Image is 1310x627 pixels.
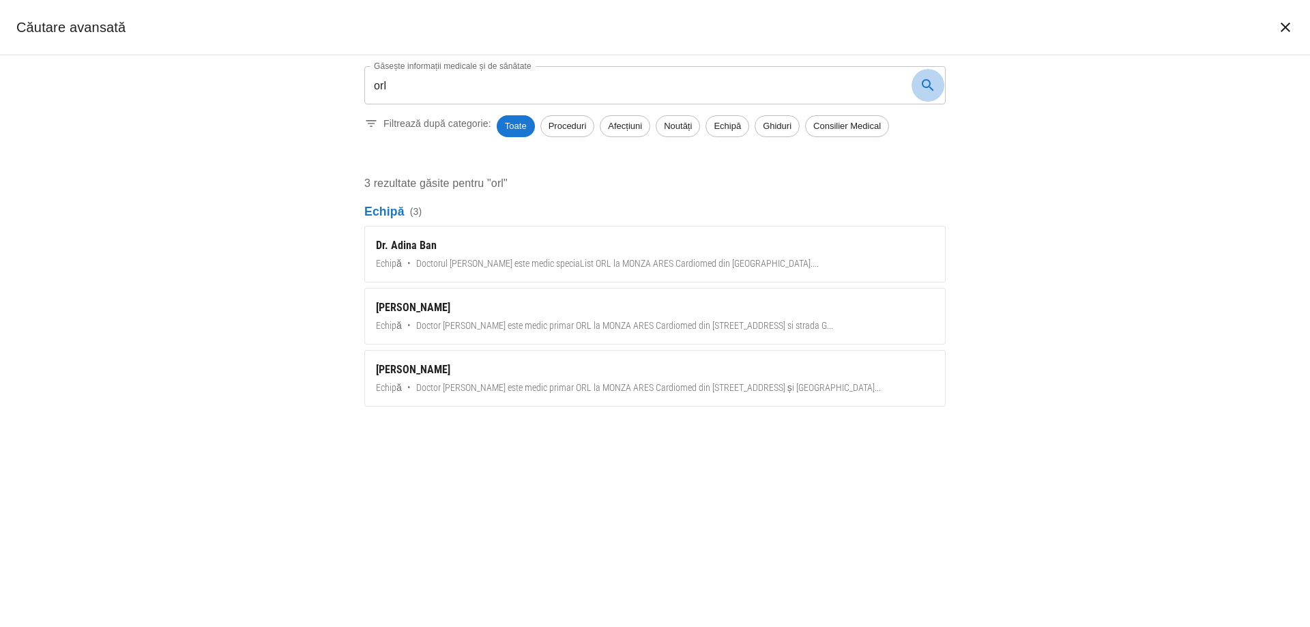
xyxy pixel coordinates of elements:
[912,69,944,102] button: search
[376,362,934,378] div: [PERSON_NAME]
[364,226,946,282] a: Dr. Adina BanEchipă•Doctorul [PERSON_NAME] este medic speciaList ORL la MONZA ARES Cardiomed din ...
[416,381,881,395] span: Doctor [PERSON_NAME] este medic primar ORL la MONZA ARES Cardiomed din [STREET_ADDRESS] și [GEOGR...
[600,115,650,137] div: Afecțiuni
[410,205,422,218] span: ( 3 )
[376,300,934,316] div: [PERSON_NAME]
[374,60,532,72] label: Găsește informații medicale și de sănătate
[376,381,402,395] span: Echipă
[755,115,800,137] div: Ghiduri
[364,288,946,345] a: [PERSON_NAME]Echipă•Doctor [PERSON_NAME] este medic primar ORL la MONZA ARES Cardiomed din [STREE...
[540,115,595,137] div: Proceduri
[416,319,833,333] span: Doctor [PERSON_NAME] este medic primar ORL la MONZA ARES Cardiomed din [STREET_ADDRESS] si strada...
[497,115,535,137] div: Toate
[806,119,888,133] span: Consilier Medical
[656,119,699,133] span: Noutăți
[364,66,906,104] input: Introduceți un termen pentru căutare...
[407,319,411,333] span: •
[364,175,946,192] p: 3 rezultate găsite pentru "orl"
[407,257,411,271] span: •
[1269,11,1302,44] button: închide căutarea
[376,237,934,254] div: Dr. Adina Ban
[705,115,749,137] div: Echipă
[656,115,700,137] div: Noutăți
[364,350,946,407] a: [PERSON_NAME]Echipă•Doctor [PERSON_NAME] este medic primar ORL la MONZA ARES Cardiomed din [STREE...
[706,119,748,133] span: Echipă
[416,257,819,271] span: Doctorul [PERSON_NAME] este medic speciaList ORL la MONZA ARES Cardiomed din [GEOGRAPHIC_DATA]. ...
[407,381,411,395] span: •
[376,319,402,333] span: Echipă
[364,203,946,220] p: Echipă
[755,119,799,133] span: Ghiduri
[383,117,491,130] p: Filtrează după categorie:
[376,257,402,271] span: Echipă
[600,119,650,133] span: Afecțiuni
[541,119,594,133] span: Proceduri
[497,119,535,133] span: Toate
[16,16,126,38] h2: Căutare avansată
[805,115,889,137] div: Consilier Medical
